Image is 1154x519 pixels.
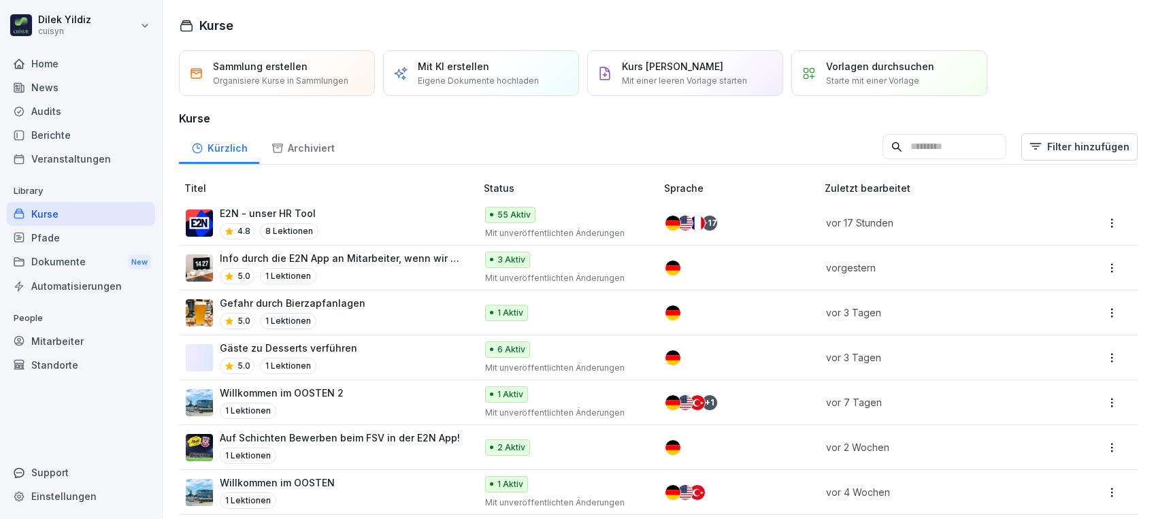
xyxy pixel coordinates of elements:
a: Home [7,52,155,76]
p: Gäste zu Desserts verführen [220,341,357,355]
p: 2 Aktiv [497,441,525,454]
img: de.svg [665,261,680,275]
img: fr.svg [690,216,705,231]
p: vor 4 Wochen [826,485,1041,499]
img: ix1ykoc2zihs2snthutkekki.png [186,389,213,416]
img: us.svg [678,216,693,231]
img: q025270qoffclbg98vwiajx6.png [186,210,213,237]
img: us.svg [678,485,693,500]
p: 1 Lektionen [260,268,316,284]
p: 3 Aktiv [497,254,525,266]
p: E2N - unser HR Tool [220,206,318,220]
p: 1 Lektionen [220,403,276,419]
p: vor 7 Tagen [826,395,1041,409]
p: Dilek Yildiz [38,14,91,26]
p: Library [7,180,155,202]
p: 6 Aktiv [497,344,525,356]
div: + 17 [702,216,717,231]
a: Kürzlich [179,129,259,164]
p: Kurs [PERSON_NAME] [622,59,723,73]
p: 1 Lektionen [260,358,316,374]
a: Einstellungen [7,484,155,508]
img: de.svg [665,216,680,231]
p: 5.0 [237,270,250,282]
img: de.svg [665,440,680,455]
img: ts9zaf0nag6d3dpkdphe6ejl.png [186,254,213,282]
p: People [7,307,155,329]
img: vko4dyk4lnfa1fwbu5ui5jwj.png [186,434,213,461]
a: News [7,76,155,99]
p: Auf Schichten Bewerben beim FSV in der E2N App! [220,431,460,445]
img: ix1ykoc2zihs2snthutkekki.png [186,479,213,506]
p: vor 3 Tagen [826,305,1041,320]
a: Veranstaltungen [7,147,155,171]
p: vor 3 Tagen [826,350,1041,365]
p: Gefahr durch Bierzapfanlagen [220,296,365,310]
p: 55 Aktiv [497,209,531,221]
a: Mitarbeiter [7,329,155,353]
p: vor 2 Wochen [826,440,1041,454]
p: Mit unveröffentlichten Änderungen [485,272,642,284]
p: 1 Aktiv [497,478,523,490]
h3: Kurse [179,110,1138,127]
p: Willkommen im OOSTEN 2 [220,386,344,400]
p: 1 Lektionen [220,492,276,509]
a: DokumenteNew [7,250,155,275]
p: cuisyn [38,27,91,36]
p: Info durch die E2N App an Mitarbeiter, wenn wir Arbeitszeiten bearbeiten [220,251,462,265]
div: + 1 [702,395,717,410]
img: de.svg [665,395,680,410]
button: Filter hinzufügen [1021,133,1138,161]
p: 1 Aktiv [497,388,523,401]
div: Dokumente [7,250,155,275]
p: 1 Aktiv [497,307,523,319]
p: 1 Lektionen [220,448,276,464]
p: Mit unveröffentlichten Änderungen [485,227,642,239]
a: Kurse [7,202,155,226]
img: qzbg82cgt8jq7fqwcdf1ej87.png [186,299,213,327]
a: Automatisierungen [7,274,155,298]
p: Mit unveröffentlichten Änderungen [485,407,642,419]
p: Willkommen im OOSTEN [220,475,335,490]
h1: Kurse [199,16,233,35]
img: us.svg [678,395,693,410]
p: Sprache [664,181,819,195]
div: Support [7,461,155,484]
p: 5.0 [237,360,250,372]
p: vor 17 Stunden [826,216,1041,230]
img: tr.svg [690,395,705,410]
a: Audits [7,99,155,123]
img: de.svg [665,350,680,365]
a: Pfade [7,226,155,250]
p: Mit einer leeren Vorlage starten [622,75,747,87]
p: 8 Lektionen [260,223,318,239]
p: 4.8 [237,225,250,237]
div: New [128,254,151,270]
p: vorgestern [826,261,1041,275]
p: Vorlagen durchsuchen [826,59,934,73]
p: Mit unveröffentlichten Änderungen [485,362,642,374]
a: Archiviert [259,129,346,164]
p: Zuletzt bearbeitet [825,181,1057,195]
p: Organisiere Kurse in Sammlungen [213,75,348,87]
p: Titel [184,181,478,195]
p: 5.0 [237,315,250,327]
p: Starte mit einer Vorlage [826,75,919,87]
p: Sammlung erstellen [213,59,308,73]
div: Standorte [7,353,155,377]
img: de.svg [665,305,680,320]
p: Mit unveröffentlichten Änderungen [485,497,642,509]
p: Status [484,181,659,195]
img: tr.svg [690,485,705,500]
p: Eigene Dokumente hochladen [418,75,539,87]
